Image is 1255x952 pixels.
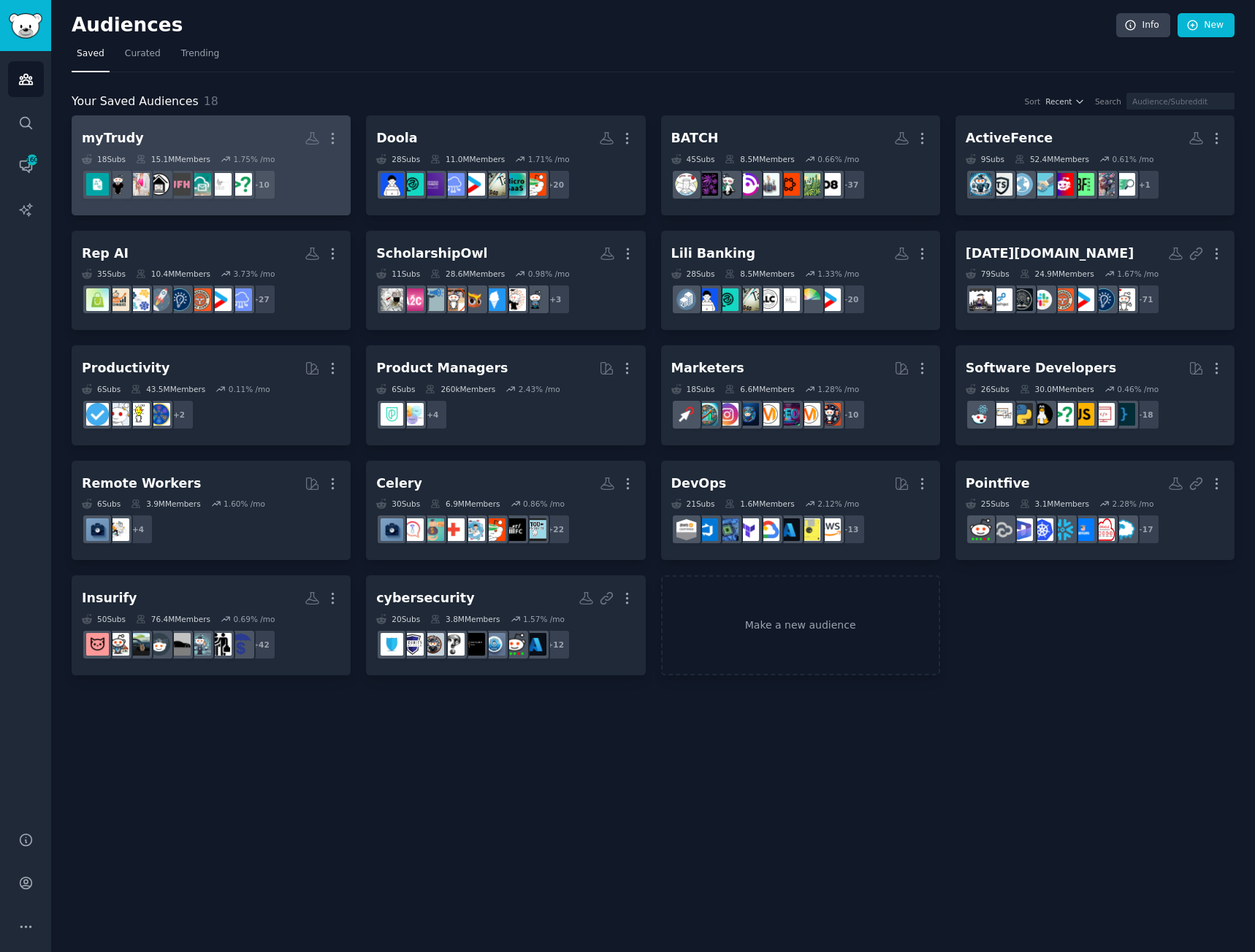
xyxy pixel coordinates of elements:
img: oraclecloud [1092,518,1115,541]
div: 1.33 % /mo [817,269,859,279]
span: Trending [181,47,219,61]
a: Productivity6Subs43.5MMembers0.11% /mo+2LifeProTipslifehacksproductivitygetdisciplined [72,345,351,445]
img: lawschooladmissions [483,288,506,311]
div: 2.12 % /mo [817,499,859,509]
img: sysadmin [503,633,526,656]
div: 50 Sub s [82,614,126,624]
div: 0.86 % /mo [523,499,565,509]
a: Marketers18Subs6.6MMembers1.28% /mo+10socialmediamarketingSEODigitalMarketingdigital_marketingIns... [661,345,940,445]
img: googlecloud [757,518,779,541]
div: Lili Banking [671,245,755,263]
div: Productivity [82,359,169,377]
img: OSINTExperts [462,633,485,656]
img: FoundersHub [401,173,424,196]
img: LifeProTips [148,403,170,426]
div: 25 Sub s [966,499,1010,509]
div: 26 Sub s [966,384,1010,394]
img: ProductMgmt [381,403,403,426]
div: + 10 [245,169,276,200]
div: Celery [376,475,422,493]
img: DevOpsLinks [1072,518,1094,541]
img: news [1010,173,1033,196]
img: startups [148,288,170,311]
span: Recent [1045,96,1072,107]
img: startup [1072,288,1094,311]
img: digital_marketing [736,403,759,426]
img: GummySearch logo [9,13,42,39]
img: AWS_Certified_Experts [675,518,698,541]
img: nonprofit [1113,288,1135,311]
img: FreshJobPostings [209,173,232,196]
img: FirstTimeHomeBuyer [107,633,129,656]
div: 0.69 % /mo [233,614,275,624]
img: drivinganxiety [127,633,150,656]
img: ApplyingToCollege [401,288,424,311]
img: work [86,518,109,541]
img: cloudgovernance [1113,518,1135,541]
img: AZURE [524,633,546,656]
img: Salary [421,518,444,541]
div: DevOps [671,475,727,493]
a: [DATE][DOMAIN_NAME]79Subs24.9MMembers1.67% /mo+71nonprofitEntrepreneurshipstartupEntrepreneurRide... [955,231,1235,331]
img: mediumbusiness [675,288,698,311]
div: 45 Sub s [671,154,715,164]
span: Your Saved Audiences [72,93,199,111]
a: Trending [176,42,224,72]
a: Celery30Subs6.9MMembers0.86% /mo+22CPAFinancialCareersAccountingHealthcareManagementhealthcareSal... [366,461,645,561]
img: Dynamics365FinOps [1010,518,1033,541]
img: startup [818,288,841,311]
img: openproject [990,288,1012,311]
img: Slack [1031,288,1053,311]
img: TheFounders [695,288,718,311]
div: 2.28 % /mo [1113,499,1154,509]
span: Saved [77,47,104,61]
img: cybersecurity [1051,173,1074,196]
div: 0.98 % /mo [528,269,570,279]
div: BATCH [671,129,719,147]
img: lifehacks [127,403,150,426]
img: Affiliatemarketing [695,403,718,426]
div: 21 Sub s [671,499,715,509]
div: 20 Sub s [376,614,420,624]
div: 6.9M Members [430,499,500,509]
img: Python [1010,403,1033,426]
img: CPA [524,518,546,541]
img: SEO [777,403,800,426]
div: myTrudy [82,129,144,147]
div: 11.0M Members [430,154,505,164]
div: + 2 [164,399,194,430]
img: reactjs [969,403,992,426]
div: 8.5M Members [725,154,794,164]
div: + 42 [245,629,276,660]
a: Info [1116,13,1170,38]
a: Insurify50Subs76.4MMembers0.69% /mo+42InsuranceProfessionalInsuranceAgentuberdriverscarsSelfDrivi... [72,575,351,675]
div: ScholarshipOwl [376,245,487,263]
div: Software Developers [966,359,1116,377]
div: 15.1M Members [136,154,210,164]
img: programming [1113,403,1135,426]
img: scholarships [381,288,403,311]
img: Advice [421,288,444,311]
img: InsuranceAgent [209,633,232,656]
div: 6 Sub s [82,384,121,394]
div: Insurify [82,589,137,607]
img: SelfDrivingCars [148,633,170,656]
img: weed [716,173,739,196]
div: + 4 [417,399,448,430]
img: azuredevops [695,518,718,541]
div: + 20 [540,169,571,200]
a: 160 [8,148,44,184]
a: Pointfive25Subs3.1MMembers2.28% /mo+17cloudgovernanceoraclecloudDevOpsLinksSnowflakeComputingkube... [955,461,1235,561]
a: ActiveFence9Subs52.4MMembers0.61% /mo+1jobboardsearchgenerativeAIbattlefield2042cybersecuritytech... [955,115,1235,215]
img: SaaS [442,173,465,196]
img: Accounting [524,173,546,196]
img: msp [969,288,992,311]
img: ProductManagement [401,403,424,426]
a: Rep AI35Subs10.4MMembers3.73% /mo+27SaaSstartupEntrepreneurRideAlongEntrepreneurshipstartupsSales... [72,231,351,331]
a: Product Managers6Subs260kMembers2.43% /mo+4ProductManagementProductMgmt [366,345,645,445]
img: Terraform [736,518,759,541]
img: delta8carts [777,173,800,196]
img: microsaas [503,173,526,196]
img: InternationalStudents [442,288,465,311]
div: + 17 [1129,514,1160,545]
